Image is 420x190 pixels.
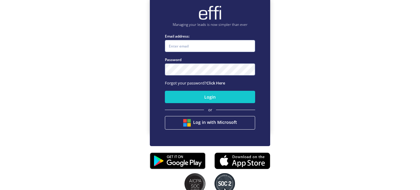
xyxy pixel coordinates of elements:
img: brand-logo.ec75409.png [198,5,222,20]
p: Managing your leads is now simpler than ever [165,22,255,27]
span: or [208,107,212,113]
label: Password [165,57,255,63]
img: appstore.8725fd3.png [215,151,270,171]
label: Email address: [165,33,255,39]
img: btn google [183,119,191,127]
input: Enter email [165,40,255,52]
button: Log in with Microsoft [165,116,255,130]
img: playstore.0fabf2e.png [150,149,205,173]
a: Click Here [206,80,225,86]
button: Login [165,91,255,103]
span: Forgot your password? [165,80,225,86]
